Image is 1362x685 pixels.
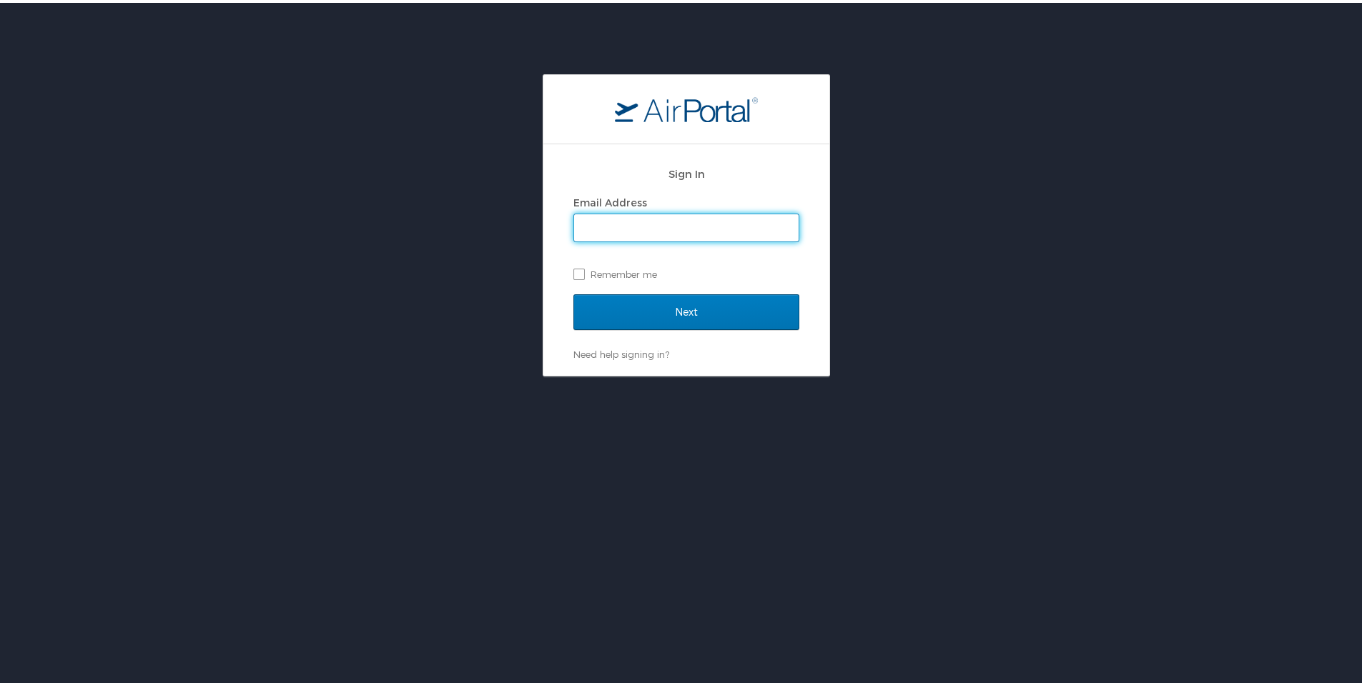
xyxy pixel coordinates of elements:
img: logo [615,94,758,119]
label: Email Address [573,194,647,206]
input: Next [573,291,799,327]
label: Remember me [573,261,799,282]
a: Need help signing in? [573,346,669,357]
h2: Sign In [573,163,799,179]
